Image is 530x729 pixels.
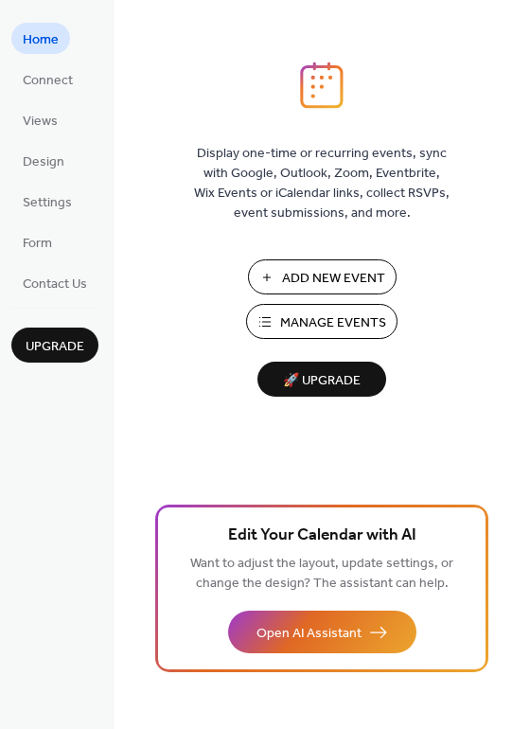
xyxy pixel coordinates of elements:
[190,551,453,596] span: Want to adjust the layout, update settings, or change the design? The assistant can help.
[282,269,385,289] span: Add New Event
[256,624,362,644] span: Open AI Assistant
[300,62,344,109] img: logo_icon.svg
[11,104,69,135] a: Views
[23,152,64,172] span: Design
[11,145,76,176] a: Design
[11,186,83,217] a: Settings
[26,337,84,357] span: Upgrade
[228,611,416,653] button: Open AI Assistant
[11,328,98,363] button: Upgrade
[23,112,58,132] span: Views
[11,23,70,54] a: Home
[11,226,63,258] a: Form
[23,234,52,254] span: Form
[23,275,87,294] span: Contact Us
[269,368,375,394] span: 🚀 Upgrade
[248,259,397,294] button: Add New Event
[23,30,59,50] span: Home
[23,71,73,91] span: Connect
[257,362,386,397] button: 🚀 Upgrade
[194,144,450,223] span: Display one-time or recurring events, sync with Google, Outlook, Zoom, Eventbrite, Wix Events or ...
[11,267,98,298] a: Contact Us
[246,304,397,339] button: Manage Events
[23,193,72,213] span: Settings
[11,63,84,95] a: Connect
[228,523,416,549] span: Edit Your Calendar with AI
[280,313,386,333] span: Manage Events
